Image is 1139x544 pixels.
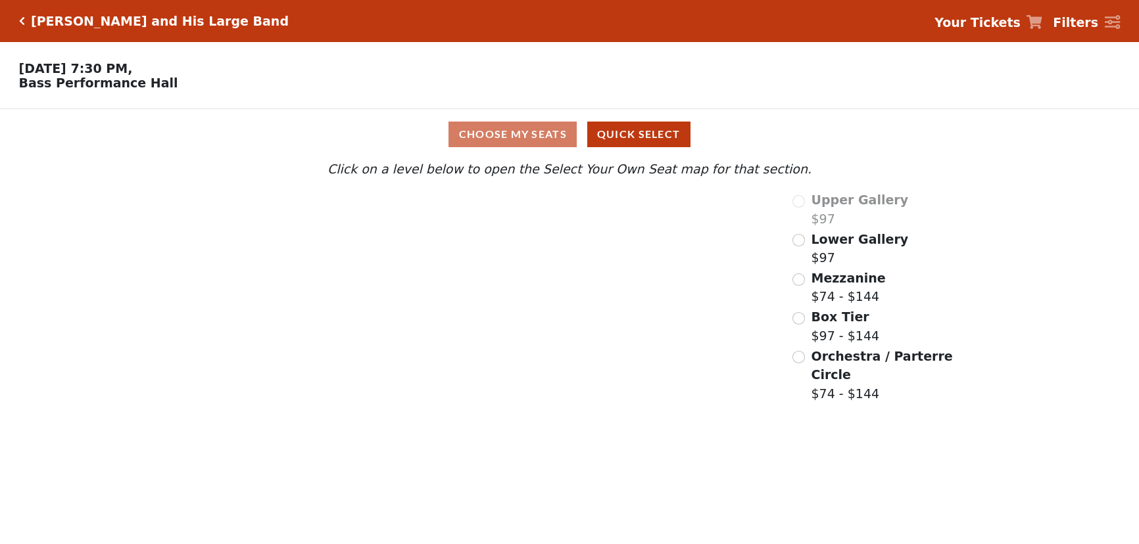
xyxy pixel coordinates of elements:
[812,307,880,345] label: $97 - $144
[812,271,886,285] span: Mezzanine
[1053,15,1098,30] strong: Filters
[31,14,289,29] h5: [PERSON_NAME] and His Large Band
[812,309,869,324] span: Box Tier
[282,201,513,256] path: Upper Gallery - Seats Available: 0
[812,193,909,207] span: Upper Gallery
[812,230,909,267] label: $97
[934,15,1021,30] strong: Your Tickets
[410,393,644,534] path: Orchestra / Parterre Circle - Seats Available: 18
[152,160,988,179] p: Click on a level below to open the Select Your Own Seat map for that section.
[812,349,953,382] span: Orchestra / Parterre Circle
[812,269,886,306] label: $74 - $144
[934,13,1042,32] a: Your Tickets
[812,232,909,246] span: Lower Gallery
[812,347,955,403] label: $74 - $144
[19,16,25,26] a: Click here to go back to filters
[812,191,909,228] label: $97
[1053,13,1120,32] a: Filters
[587,122,691,147] button: Quick Select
